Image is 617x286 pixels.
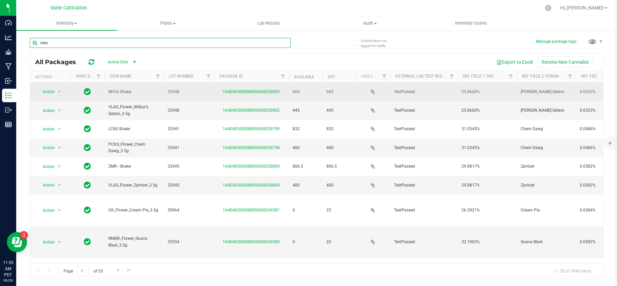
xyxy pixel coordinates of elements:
span: LC80 Shake [108,126,159,132]
a: Sync Status [76,74,102,79]
a: 1A4040300008856000028798 [223,145,280,150]
span: In Sync [84,180,91,190]
a: 1A4040300008856000028805 [223,164,280,169]
a: Ref Field 3 CBD [581,74,612,79]
a: Available [294,75,314,79]
a: Filter [277,71,289,82]
a: Filter [565,71,576,82]
span: Inventory [16,20,117,26]
a: 1A4040300008856000028803 [223,89,280,94]
iframe: Resource center unread badge [20,231,28,239]
span: VLAS_Flower_Zpritzer_3.5g [108,182,159,189]
button: Receive Non-Cannabis [537,56,593,68]
span: 32.1903% [462,239,513,245]
span: All Packages [35,58,83,66]
span: select [55,180,64,190]
inline-svg: Reports [5,121,12,128]
span: select [55,143,64,152]
span: In Sync [84,162,91,171]
a: External Lab Test Result [395,74,448,79]
span: 445 [293,107,318,114]
span: TestPassed [394,89,453,95]
span: select [55,124,64,134]
span: Action [37,206,55,215]
span: TestPassed [394,163,453,170]
span: [PERSON_NAME] Gelato [521,107,572,114]
span: 400 [326,145,352,151]
span: Inventory Counts [446,20,496,26]
inline-svg: Inbound [5,78,12,84]
span: select [55,206,64,215]
span: Zpritzer [521,182,572,189]
a: Ref Field 2 Strain Name [522,74,571,79]
a: Ref Field 1 THC [463,74,494,79]
span: 32941 [168,145,210,151]
span: 806.5 [293,163,318,170]
span: Chem Dawg [521,145,572,151]
inline-svg: Manufacturing [5,63,12,70]
span: Page of 53 [58,266,109,276]
span: In Sync [84,106,91,115]
span: In Sync [84,143,91,152]
span: Action [37,106,55,115]
a: Plants [117,16,218,30]
span: 39964 [168,207,210,213]
span: Action [37,162,55,171]
a: Filter [203,71,214,82]
span: 25 [326,207,352,213]
span: Dune Cultivation [51,5,87,11]
a: Item Name [110,74,131,79]
span: 665 [293,89,318,95]
span: Plants [118,20,218,26]
span: 0 [293,239,318,245]
span: Cream Pie [521,207,572,213]
span: select [55,162,64,171]
span: 32945 [168,182,210,189]
span: In Sync [84,124,91,134]
th: Has COA [356,71,390,83]
span: In Sync [84,237,91,247]
span: 29.8817% [462,182,513,189]
inline-svg: Dashboard [5,20,12,26]
span: ZMR - Shake [108,163,159,170]
span: RNBW_Flower_Guava Blast_3.5g [108,235,159,248]
a: Filter [446,71,458,82]
span: 32941 [168,126,210,132]
span: In Sync [84,87,91,96]
span: Include items not tagged for facility [361,38,395,48]
span: Chem Dawg [521,126,572,132]
span: 445 [326,107,352,114]
span: 400 [293,182,318,189]
inline-svg: Outbound [5,107,12,113]
a: Filter [379,71,390,82]
span: 32934 [168,239,210,245]
inline-svg: Grow [5,49,12,55]
span: 1 - 20 of 1049 items [549,266,596,276]
span: In Sync [84,205,91,215]
span: Action [37,143,55,152]
span: 25 [326,239,352,245]
span: PCKS_Flower_Chem Dawg_3.5g [108,141,159,154]
a: Inventory [16,16,117,30]
span: [PERSON_NAME] Gelato [521,89,572,95]
span: TestPassed [394,126,453,132]
span: TestPassed [394,182,453,189]
a: Audit [319,16,420,30]
span: 32948 [168,107,210,114]
span: Audit [320,20,420,26]
span: Action [37,237,55,247]
p: 09/29 [3,278,13,283]
p: 11:55 AM PDT [3,260,13,278]
span: TestPassed [394,239,453,245]
span: 26.3921% [462,207,513,213]
a: 1A4040300008856000028799 [223,126,280,131]
span: VLAS_Flower_Wilbur's Gelato_3.5g [108,104,159,117]
a: Filter [152,71,164,82]
input: 1 [77,266,90,276]
a: Go to the last page [124,266,134,275]
a: Package ID [220,74,243,79]
span: Zpritzer [521,163,572,170]
span: Lab Results [248,20,289,26]
a: 1A4040300008856000034380 [223,239,280,244]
